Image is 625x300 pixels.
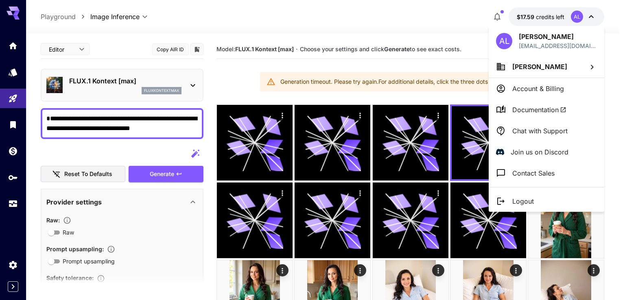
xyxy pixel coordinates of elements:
[584,261,625,300] div: Виджет чата
[512,105,566,115] span: Documentation
[511,147,568,157] p: Join us on Discord
[489,56,604,78] button: [PERSON_NAME]
[512,84,564,93] p: Account & Billing
[519,41,597,50] div: problema.nereshena@gmail.com
[512,168,555,178] p: Contact Sales
[584,261,625,300] iframe: Chat Widget
[519,32,597,41] p: [PERSON_NAME]
[512,63,567,71] span: [PERSON_NAME]
[496,33,512,49] div: AL
[512,196,534,206] p: Logout
[512,126,568,136] p: Chat with Support
[519,41,597,50] p: [EMAIL_ADDRESS][DOMAIN_NAME]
